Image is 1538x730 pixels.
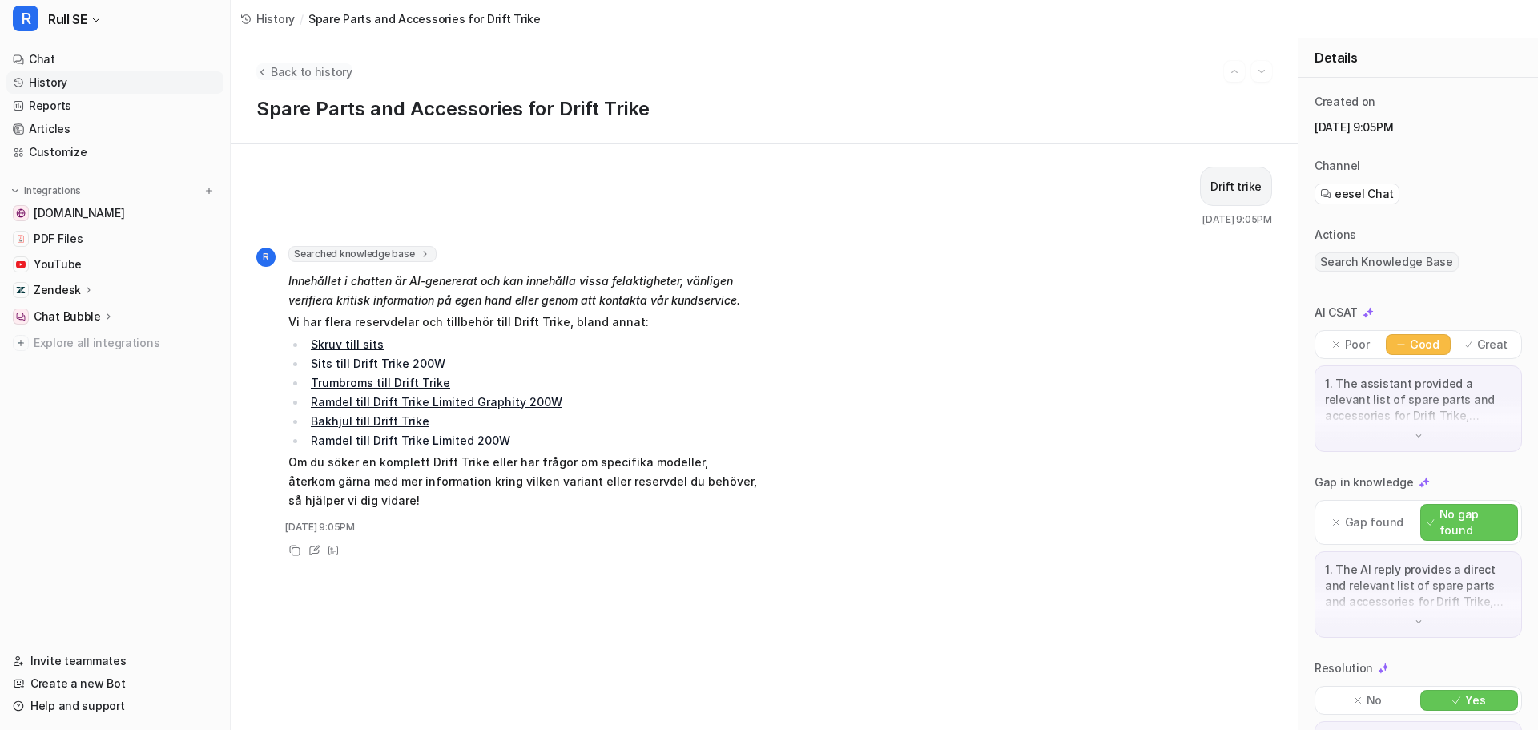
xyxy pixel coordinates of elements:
[6,118,223,140] a: Articles
[1229,64,1240,79] img: Previous session
[6,71,223,94] a: History
[16,285,26,295] img: Zendesk
[288,246,437,262] span: Searched knowledge base
[1251,61,1272,82] button: Go to next session
[311,395,562,409] a: Ramdel till Drift Trike Limited Graphity 200W
[311,414,429,428] a: Bakhjul till Drift Trike
[311,434,510,447] a: Ramdel till Drift Trike Limited 200W
[6,695,223,717] a: Help and support
[24,184,81,197] p: Integrations
[1298,38,1538,78] div: Details
[1325,562,1512,610] p: 1. The AI reply provides a direct and relevant list of spare parts and accessories for Drift Trik...
[6,672,223,695] a: Create a new Bot
[300,10,304,27] span: /
[6,48,223,71] a: Chat
[48,8,87,30] span: Rull SE
[6,253,223,276] a: YouTubeYouTube
[1315,305,1358,321] p: AI CSAT
[1345,514,1403,530] p: Gap found
[34,282,81,298] p: Zendesk
[311,357,445,370] a: Sits till Drift Trike 200W
[6,650,223,672] a: Invite teammates
[203,185,215,196] img: menu_add.svg
[1320,188,1331,200] img: eeselChat
[16,208,26,218] img: www.rull.se
[1315,119,1522,135] p: [DATE] 9:05PM
[1410,337,1439,353] p: Good
[16,260,26,269] img: YouTube
[1465,692,1485,708] p: Yes
[285,520,355,534] span: [DATE] 9:05PM
[1325,376,1512,424] p: 1. The assistant provided a relevant list of spare parts and accessories for Drift Trike, includi...
[16,234,26,244] img: PDF Files
[288,313,757,332] p: Vi har flera reservdelar och tillbehör till Drift Trike, bland annat:
[10,185,21,196] img: expand menu
[34,256,82,272] span: YouTube
[256,10,295,27] span: History
[13,6,38,31] span: R
[256,248,276,267] span: R
[1315,227,1356,243] p: Actions
[311,376,450,389] a: Trumbroms till Drift Trike
[6,141,223,163] a: Customize
[271,63,352,80] span: Back to history
[34,231,83,247] span: PDF Files
[6,95,223,117] a: Reports
[1210,177,1262,196] p: Drift trike
[1202,212,1272,227] span: [DATE] 9:05PM
[6,202,223,224] a: www.rull.se[DOMAIN_NAME]
[1315,252,1459,272] span: Search Knowledge Base
[256,63,352,80] button: Back to history
[1439,506,1511,538] p: No gap found
[1224,61,1245,82] button: Go to previous session
[308,10,541,27] span: Spare Parts and Accessories for Drift Trike
[240,10,295,27] a: History
[256,98,1272,121] h1: Spare Parts and Accessories for Drift Trike
[1315,474,1414,490] p: Gap in knowledge
[6,332,223,354] a: Explore all integrations
[1315,660,1373,676] p: Resolution
[1320,186,1394,202] a: eesel Chat
[1335,186,1394,202] span: eesel Chat
[34,205,124,221] span: [DOMAIN_NAME]
[1315,94,1375,110] p: Created on
[1315,158,1360,174] p: Channel
[311,337,384,351] a: Skruv till sits
[34,330,217,356] span: Explore all integrations
[1413,430,1424,442] img: down-arrow
[1367,692,1382,708] p: No
[1345,337,1370,353] p: Poor
[288,453,757,510] p: Om du söker en komplett Drift Trike eller har frågor om specifika modeller, återkom gärna med mer...
[16,312,26,321] img: Chat Bubble
[34,309,101,325] p: Chat Bubble
[6,228,223,250] a: PDF FilesPDF Files
[1256,64,1267,79] img: Next session
[1413,616,1424,627] img: down-arrow
[13,335,29,351] img: explore all integrations
[1477,337,1508,353] p: Great
[6,183,86,199] button: Integrations
[288,274,740,307] em: Innehållet i chatten är AI-genererat och kan innehålla vissa felaktigheter, vänligen verifiera kr...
